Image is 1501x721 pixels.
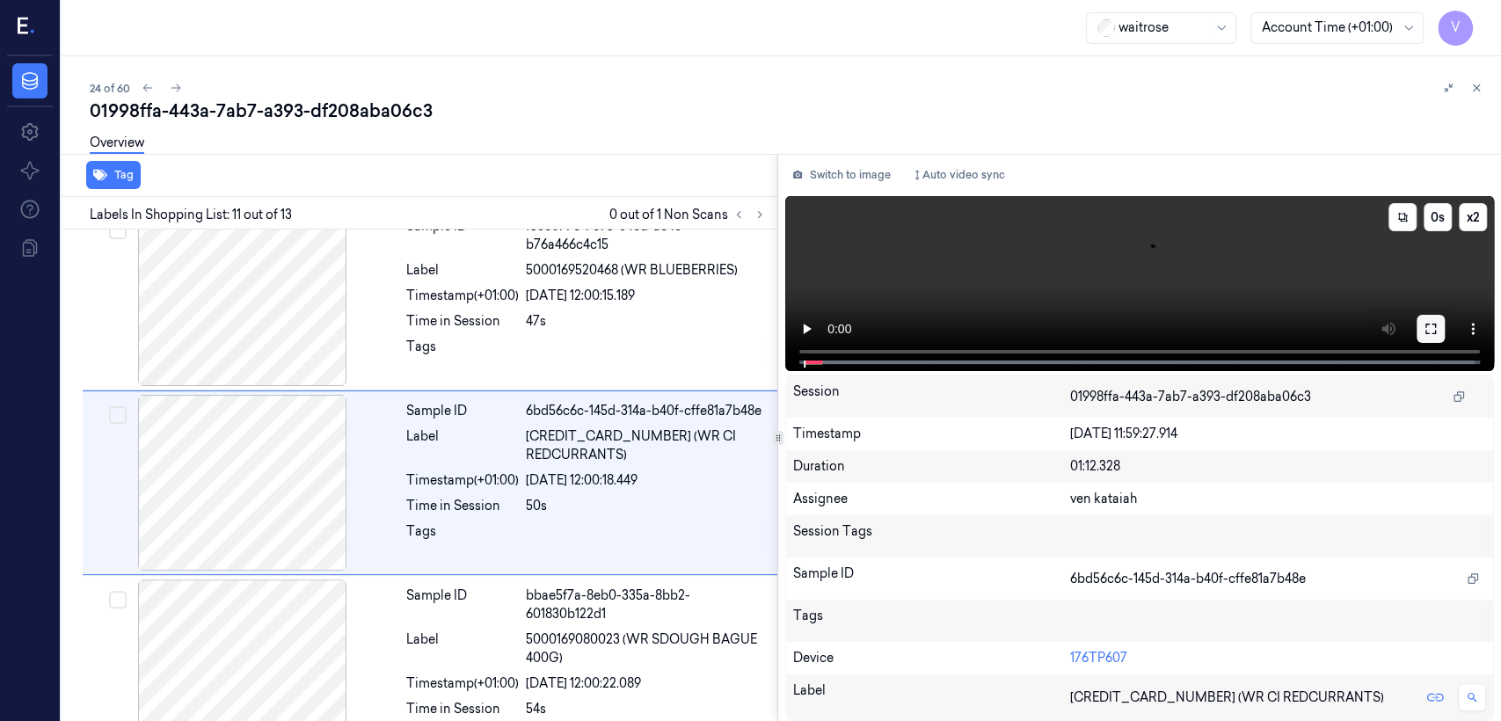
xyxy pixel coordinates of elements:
div: Device [793,649,1070,667]
div: [DATE] 11:59:27.914 [1070,425,1486,443]
div: 54s [526,700,767,718]
div: Sample ID [406,402,519,420]
div: Session [793,382,1070,411]
div: 47s [526,312,767,331]
span: 5000169520468 (WR BLUEBERRIES) [526,261,738,280]
div: Sample ID [406,217,519,254]
div: Time in Session [406,497,519,515]
span: 5000169080023 (WR SDOUGH BAGUE 400G) [526,630,767,667]
span: 01998ffa-443a-7ab7-a393-df208aba06c3 [1070,388,1311,406]
div: Time in Session [406,312,519,331]
button: V [1438,11,1473,46]
button: Auto video sync [905,161,1012,189]
div: [DATE] 12:00:18.449 [526,471,767,490]
div: 176TP607 [1070,649,1486,667]
div: [DATE] 12:00:15.189 [526,287,767,305]
div: Timestamp (+01:00) [406,471,519,490]
div: Timestamp [793,425,1070,443]
span: 6bd56c6c-145d-314a-b40f-cffe81a7b48e [1070,570,1306,588]
div: Time in Session [406,700,519,718]
div: bbae5f7a-8eb0-335a-8bb2-601830b122d1 [526,586,767,623]
div: Tags [406,522,519,550]
button: Select row [109,406,127,424]
div: [DATE] 12:00:22.089 [526,674,767,693]
div: 6bd56c6c-145d-314a-b40f-cffe81a7b48e [526,402,767,420]
div: Tags [406,338,519,366]
div: 01:12.328 [1070,457,1486,476]
div: Label [406,630,519,667]
div: Session Tags [793,522,1070,550]
a: Overview [90,134,144,154]
div: 01998ffa-443a-7ab7-a393-df208aba06c3 [90,98,1487,123]
div: Label [793,681,1070,713]
span: 0 out of 1 Non Scans [609,204,770,225]
button: Tag [86,161,141,189]
div: Tags [793,607,1070,635]
div: 50s [526,497,767,515]
div: Assignee [793,490,1070,508]
div: ven kataiah [1070,490,1486,508]
span: [CREDIT_CARD_NUMBER] (WR CI REDCURRANTS) [1070,688,1384,707]
button: 0s [1424,203,1452,231]
div: Sample ID [793,564,1070,593]
button: x2 [1459,203,1487,231]
span: [CREDIT_CARD_NUMBER] (WR CI REDCURRANTS) [526,427,767,464]
button: Select row [109,222,127,239]
div: Label [406,261,519,280]
span: Labels In Shopping List: 11 out of 13 [90,206,292,224]
button: Select row [109,591,127,608]
div: Timestamp (+01:00) [406,287,519,305]
div: Timestamp (+01:00) [406,674,519,693]
button: Switch to image [785,161,898,189]
div: Duration [793,457,1070,476]
span: 24 of 60 [90,81,130,96]
div: Sample ID [406,586,519,623]
div: f5380778-7c95-34cd-a648-b76a466c4c15 [526,217,767,254]
div: Label [406,427,519,464]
